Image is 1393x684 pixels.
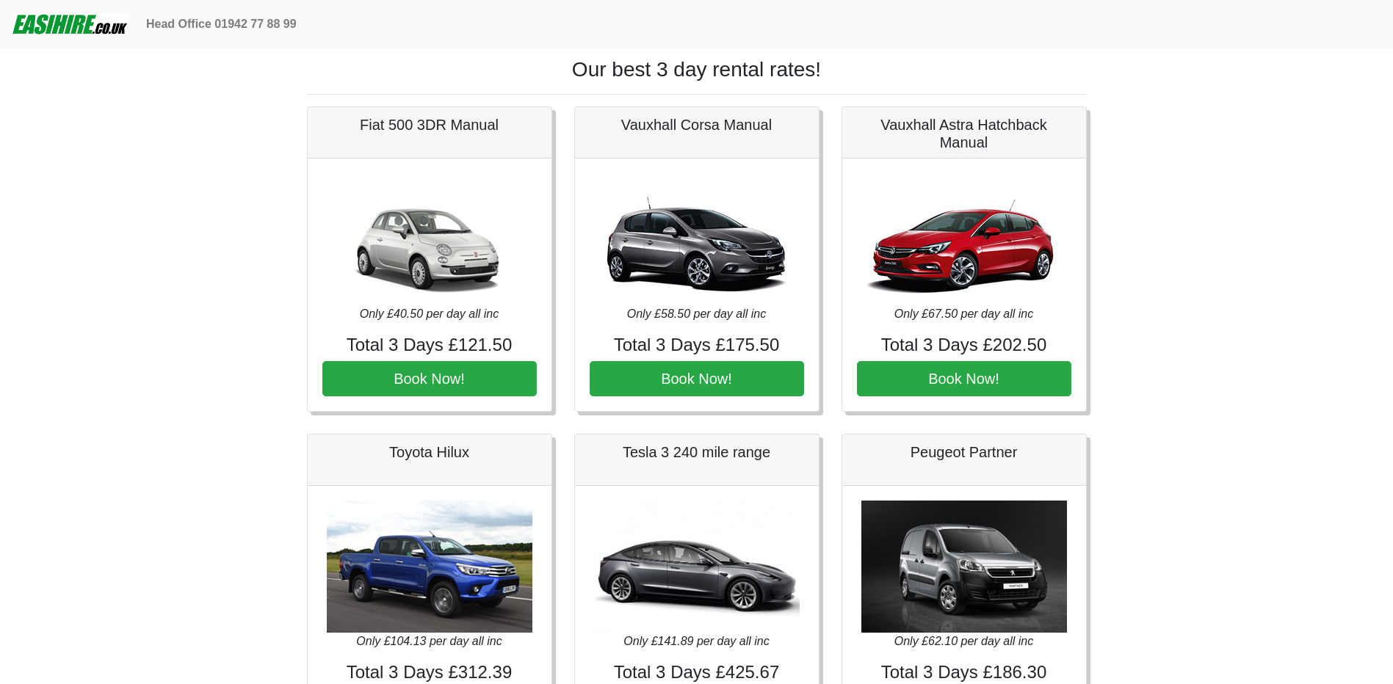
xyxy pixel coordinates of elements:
img: Vauxhall Corsa Manual [594,173,800,305]
h5: Toyota Hilux [322,443,537,461]
a: Head Office 01942 77 88 99 [140,10,303,39]
h5: Vauxhall Astra Hatchback Manual [857,116,1071,151]
button: Book Now! [322,361,537,396]
img: easihire_logo_small.png [12,10,129,39]
i: Only £104.13 per day all inc [356,635,502,647]
img: Fiat 500 3DR Manual [327,173,532,305]
img: Toyota Hilux [327,501,532,633]
h4: Total 3 Days £175.50 [590,335,804,356]
b: Head Office 01942 77 88 99 [146,18,297,30]
h5: Vauxhall Corsa Manual [590,116,804,134]
button: Book Now! [590,361,804,396]
button: Book Now! [857,361,1071,396]
h4: Total 3 Days £186.30 [857,662,1071,683]
img: Tesla 3 240 mile range [594,501,800,633]
i: Only £67.50 per day all inc [894,308,1033,320]
i: Only £58.50 per day all inc [627,308,766,320]
i: Only £62.10 per day all inc [894,635,1033,647]
h4: Total 3 Days £121.50 [322,335,537,356]
i: Only £141.89 per day all inc [623,635,769,647]
h5: Fiat 500 3DR Manual [322,116,537,134]
h4: Total 3 Days £312.39 [322,662,537,683]
h5: Tesla 3 240 mile range [590,443,804,461]
h4: Total 3 Days £425.67 [590,662,804,683]
img: Peugeot Partner [861,501,1067,633]
h4: Total 3 Days £202.50 [857,335,1071,356]
i: Only £40.50 per day all inc [360,308,499,320]
h5: Peugeot Partner [857,443,1071,461]
h1: Our best 3 day rental rates! [307,57,1087,82]
img: Vauxhall Astra Hatchback Manual [861,173,1067,305]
